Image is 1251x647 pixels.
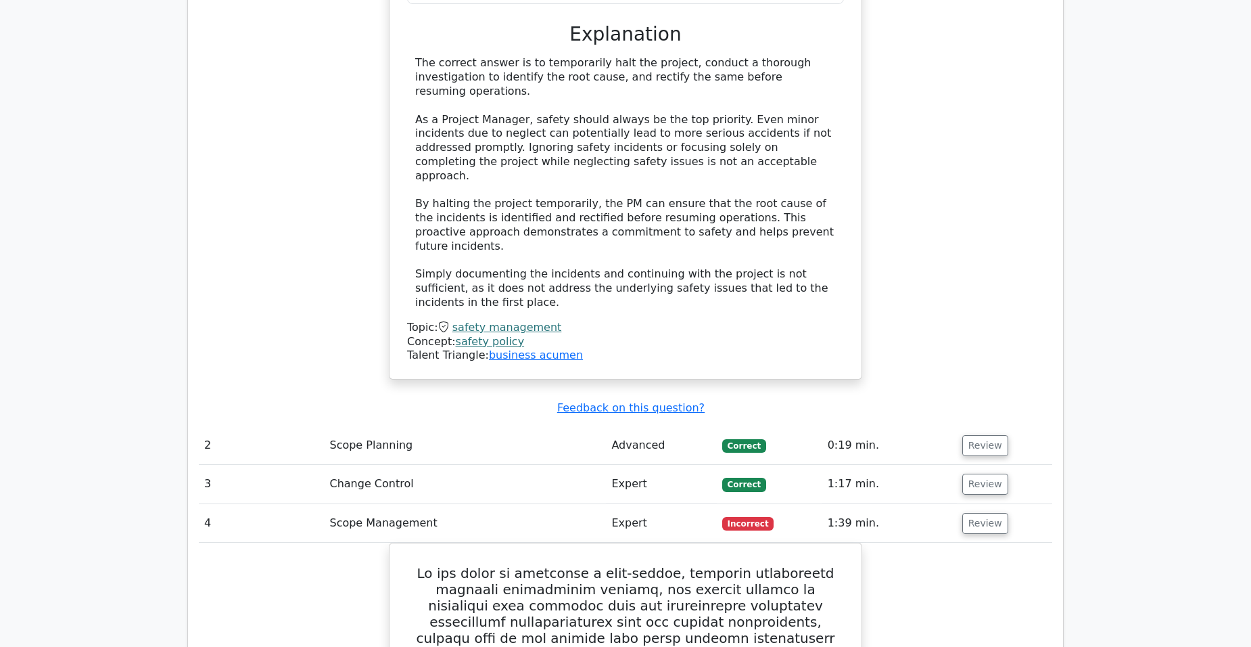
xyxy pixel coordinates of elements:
span: Incorrect [722,517,774,531]
div: Talent Triangle: [407,321,844,363]
span: Correct [722,439,766,453]
button: Review [962,513,1008,534]
td: 3 [199,465,324,504]
td: 1:39 min. [822,504,957,543]
a: safety management [452,321,562,334]
td: Expert [606,465,716,504]
div: The correct answer is to temporarily halt the project, conduct a thorough investigation to identi... [415,56,836,309]
button: Review [962,474,1008,495]
a: business acumen [489,349,583,361]
td: 2 [199,426,324,465]
td: Scope Management [324,504,606,543]
td: Change Control [324,465,606,504]
td: 4 [199,504,324,543]
td: Advanced [606,426,716,465]
a: Feedback on this question? [557,401,705,414]
span: Correct [722,478,766,491]
div: Concept: [407,335,844,349]
td: Expert [606,504,716,543]
h3: Explanation [415,23,836,46]
button: Review [962,435,1008,456]
td: 1:17 min. [822,465,957,504]
td: 0:19 min. [822,426,957,465]
a: safety policy [456,335,525,348]
div: Topic: [407,321,844,335]
td: Scope Planning [324,426,606,465]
